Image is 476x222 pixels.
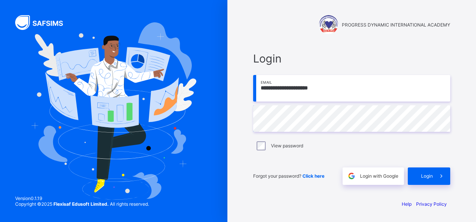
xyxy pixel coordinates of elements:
[31,22,196,200] img: Hero Image
[302,173,324,179] a: Click here
[253,52,450,65] span: Login
[342,22,450,28] span: PROGRESS DYNAMIC INTERNATIONAL ACADEMY
[15,195,149,201] span: Version 0.1.19
[360,173,398,179] span: Login with Google
[253,173,324,179] span: Forgot your password?
[416,201,447,207] a: Privacy Policy
[402,201,412,207] a: Help
[271,143,303,149] label: View password
[15,201,149,207] span: Copyright © 2025 All rights reserved.
[421,173,433,179] span: Login
[347,172,356,180] img: google.396cfc9801f0270233282035f929180a.svg
[53,201,109,207] strong: Flexisaf Edusoft Limited.
[15,15,72,30] img: SAFSIMS Logo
